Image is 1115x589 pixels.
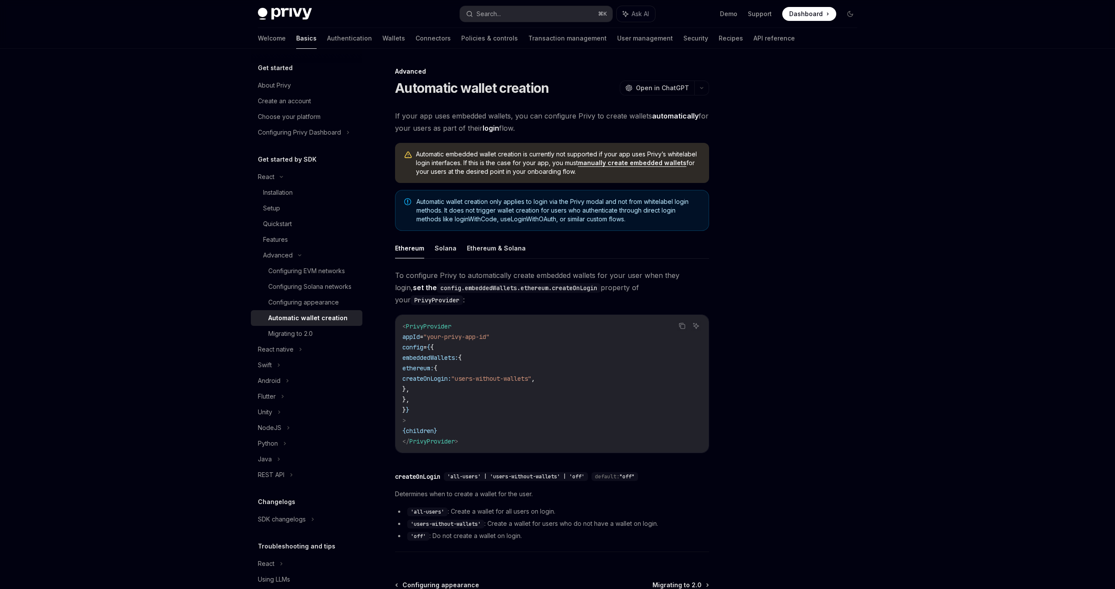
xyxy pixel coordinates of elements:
[395,472,440,481] div: createOnLogin
[268,328,313,339] div: Migrating to 2.0
[402,406,406,414] span: }
[258,28,286,49] a: Welcome
[251,572,362,587] a: Using LLMs
[404,151,412,159] svg: Warning
[407,508,448,516] code: 'all-users'
[402,396,409,403] span: },
[263,187,293,198] div: Installation
[296,28,317,49] a: Basics
[467,238,526,258] button: Ethereum & Solana
[690,320,702,332] button: Ask AI
[652,112,699,120] strong: automatically
[407,532,429,541] code: 'off'
[268,297,339,308] div: Configuring appearance
[395,269,709,306] span: To configure Privy to automatically create embedded wallets for your user when they login, proper...
[719,28,743,49] a: Recipes
[683,28,708,49] a: Security
[451,375,531,383] span: "users-without-wallets"
[531,375,535,383] span: ,
[402,385,409,393] span: },
[447,473,585,480] span: 'all-users' | 'users-without-wallets' | 'off'
[413,283,601,292] strong: set the
[437,283,601,293] code: config.embeddedWallets.ethereum.createOnLogin
[251,294,362,310] a: Configuring appearance
[843,7,857,21] button: Toggle dark mode
[258,407,272,417] div: Unity
[395,506,709,517] li: : Create a wallet for all users on login.
[258,438,278,449] div: Python
[251,279,362,294] a: Configuring Solana networks
[402,322,406,330] span: <
[455,437,458,445] span: >
[395,110,709,134] span: If your app uses embedded wallets, you can configure Privy to create wallets for your users as pa...
[404,198,411,205] svg: Note
[402,343,423,351] span: config
[402,427,406,435] span: {
[598,10,607,17] span: ⌘ K
[251,310,362,326] a: Automatic wallet creation
[676,320,688,332] button: Copy the contents from the code block
[395,518,709,529] li: : Create a wallet for users who do not have a wallet on login.
[258,172,274,182] div: React
[406,322,451,330] span: PrivyProvider
[251,185,362,200] a: Installation
[251,216,362,232] a: Quickstart
[406,406,409,414] span: }
[402,354,458,362] span: embeddedWallets:
[636,84,689,92] span: Open in ChatGPT
[258,127,341,138] div: Configuring Privy Dashboard
[327,28,372,49] a: Authentication
[423,343,427,351] span: =
[617,28,673,49] a: User management
[258,112,321,122] div: Choose your platform
[258,63,293,73] h5: Get started
[416,28,451,49] a: Connectors
[578,159,686,167] a: manually create embedded wallets
[423,333,490,341] span: "your-privy-app-id"
[595,473,619,480] span: default:
[258,559,274,569] div: React
[420,333,423,341] span: =
[258,391,276,402] div: Flutter
[632,10,649,18] span: Ask AI
[402,437,409,445] span: </
[427,343,430,351] span: {
[395,531,709,541] li: : Do not create a wallet on login.
[258,454,272,464] div: Java
[617,6,655,22] button: Ask AI
[395,489,709,499] span: Determines when to create a wallet for the user.
[251,263,362,279] a: Configuring EVM networks
[258,344,294,355] div: React native
[258,80,291,91] div: About Privy
[411,295,463,305] code: PrivyProvider
[528,28,607,49] a: Transaction management
[258,8,312,20] img: dark logo
[395,238,424,258] button: Ethereum
[483,124,499,132] strong: login
[251,78,362,93] a: About Privy
[258,541,335,552] h5: Troubleshooting and tips
[402,375,451,383] span: createOnLogin:
[748,10,772,18] a: Support
[753,28,795,49] a: API reference
[251,93,362,109] a: Create an account
[720,10,737,18] a: Demo
[430,343,434,351] span: {
[434,427,437,435] span: }
[406,427,434,435] span: children
[258,360,272,370] div: Swift
[789,10,823,18] span: Dashboard
[461,28,518,49] a: Policies & controls
[263,219,292,229] div: Quickstart
[476,9,501,19] div: Search...
[409,437,455,445] span: PrivyProvider
[619,473,635,480] span: "off"
[258,96,311,106] div: Create an account
[263,203,280,213] div: Setup
[258,514,306,525] div: SDK changelogs
[416,150,700,176] span: Automatic embedded wallet creation is currently not supported if your app uses Privy’s whitelabel...
[268,313,348,323] div: Automatic wallet creation
[251,232,362,247] a: Features
[263,234,288,245] div: Features
[402,416,406,424] span: >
